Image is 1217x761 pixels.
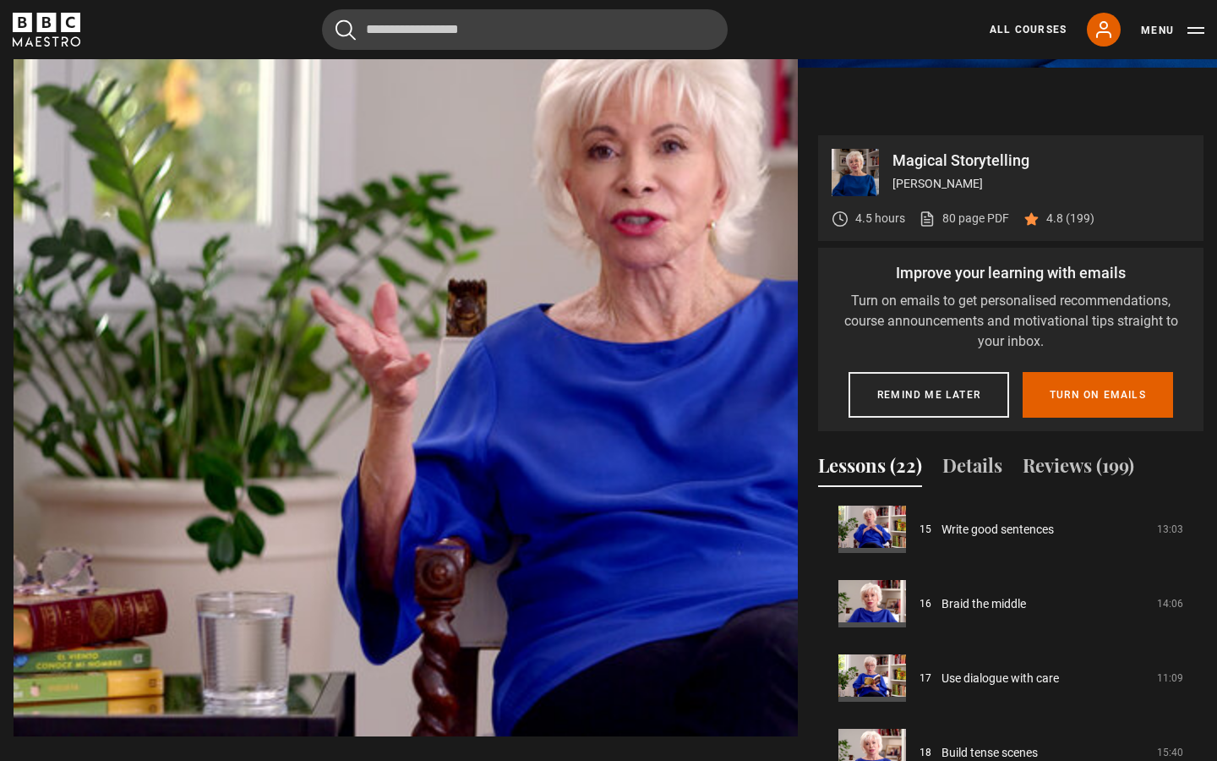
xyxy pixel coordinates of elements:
input: Search [322,9,728,50]
button: Details [942,452,1002,487]
svg: BBC Maestro [13,13,80,47]
a: All Courses [990,22,1067,37]
p: [PERSON_NAME] [892,175,1190,193]
button: Submit the search query [336,19,356,41]
button: Toggle navigation [1141,22,1204,39]
p: Turn on emails to get personalised recommendations, course announcements and motivational tips st... [832,291,1190,352]
p: Improve your learning with emails [832,261,1190,284]
a: Use dialogue with care [941,670,1059,687]
button: Lessons (22) [818,452,922,487]
button: Remind me later [849,372,1009,418]
button: Turn on emails [1023,372,1173,418]
video-js: Video Player [14,135,798,577]
a: 80 page PDF [919,210,1009,227]
p: 4.5 hours [855,210,905,227]
a: Braid the middle [941,595,1026,613]
p: 4.8 (199) [1046,210,1094,227]
button: Reviews (199) [1023,452,1134,487]
a: Write good sentences [941,521,1054,539]
p: Magical Storytelling [892,153,1190,168]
